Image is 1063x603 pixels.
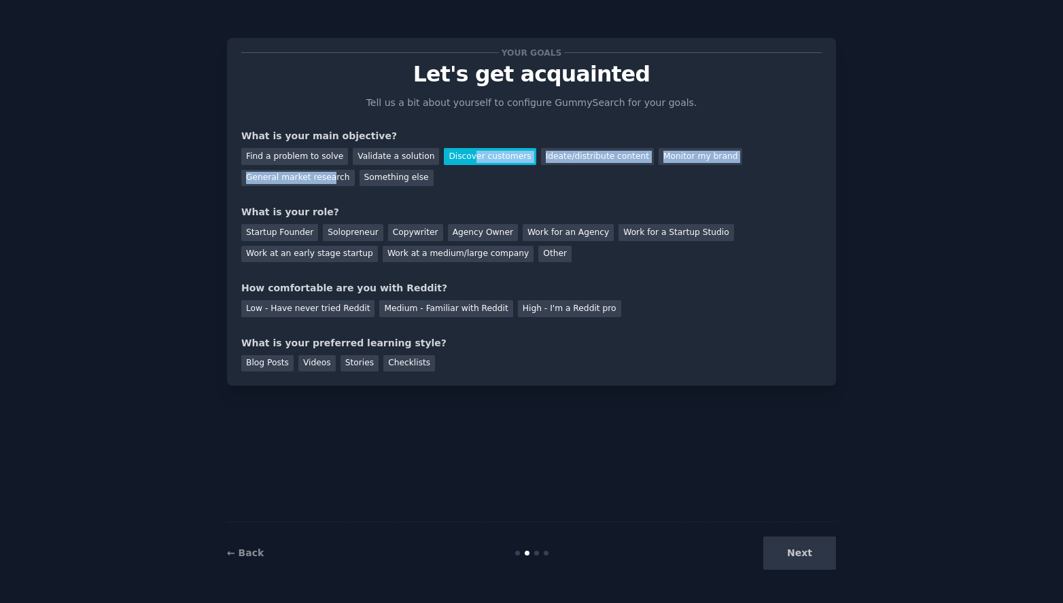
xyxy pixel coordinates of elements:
div: What is your role? [241,205,822,219]
a: ← Back [227,547,264,558]
div: High - I'm a Reddit pro [518,300,621,317]
div: Solopreneur [323,224,383,241]
div: Medium - Familiar with Reddit [379,300,512,317]
p: Tell us a bit about yourself to configure GummySearch for your goals. [360,96,703,110]
div: Work at an early stage startup [241,246,378,263]
div: Checklists [383,355,435,372]
div: What is your main objective? [241,129,822,143]
div: Monitor my brand [659,148,742,165]
div: Find a problem to solve [241,148,348,165]
div: Work for a Startup Studio [618,224,733,241]
div: General market research [241,170,355,187]
p: Let's get acquainted [241,62,822,86]
div: Validate a solution [353,148,439,165]
div: Other [538,246,572,263]
div: Copywriter [388,224,443,241]
div: Startup Founder [241,224,318,241]
div: Agency Owner [448,224,518,241]
div: Something else [360,170,434,187]
div: Ideate/distribute content [541,148,654,165]
div: Blog Posts [241,355,294,372]
div: Stories [341,355,379,372]
span: Your goals [499,45,564,60]
div: Work for an Agency [523,224,614,241]
div: Discover customers [444,148,536,165]
div: What is your preferred learning style? [241,336,822,350]
div: Work at a medium/large company [383,246,534,263]
div: Low - Have never tried Reddit [241,300,374,317]
div: Videos [298,355,336,372]
div: How comfortable are you with Reddit? [241,281,822,295]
